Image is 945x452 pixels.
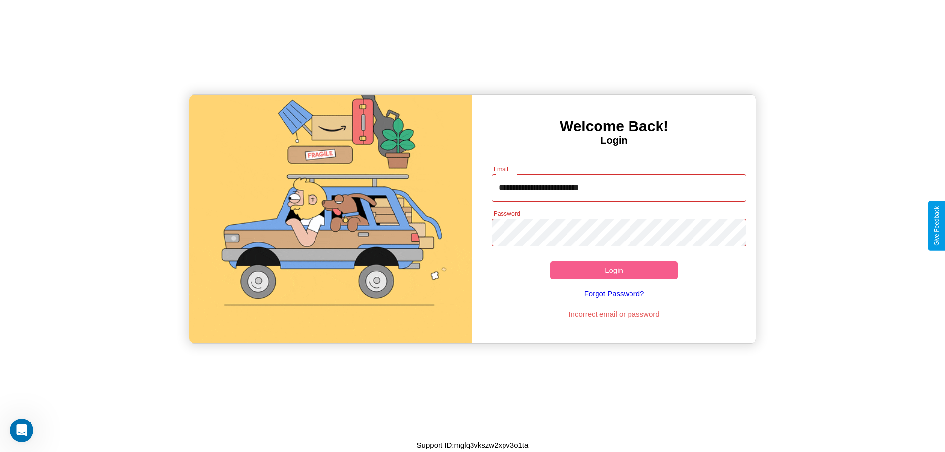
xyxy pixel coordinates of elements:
[472,135,756,146] h4: Login
[472,118,756,135] h3: Welcome Back!
[933,206,940,246] div: Give Feedback
[550,261,678,279] button: Login
[494,165,509,173] label: Email
[417,438,529,452] p: Support ID: mglq3vkszw2xpv3o1ta
[189,95,472,343] img: gif
[494,210,520,218] label: Password
[487,279,742,307] a: Forgot Password?
[487,307,742,321] p: Incorrect email or password
[10,419,33,442] iframe: Intercom live chat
